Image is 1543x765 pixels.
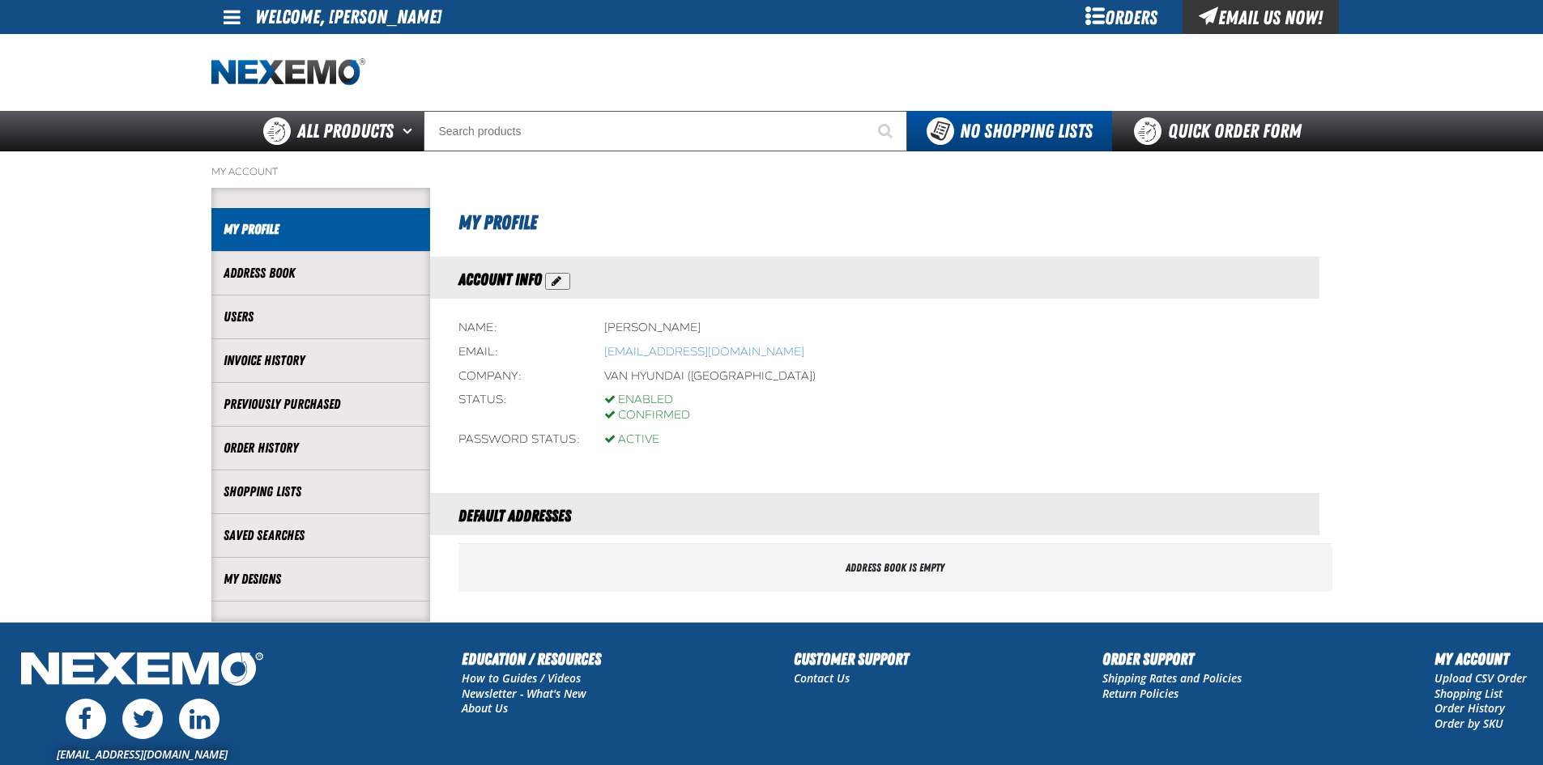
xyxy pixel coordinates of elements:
[57,746,228,762] a: [EMAIL_ADDRESS][DOMAIN_NAME]
[604,321,701,336] div: [PERSON_NAME]
[458,506,571,525] span: Default Addresses
[462,647,601,671] h2: Education / Resources
[604,432,659,448] div: Active
[424,111,907,151] input: Search
[297,117,394,146] span: All Products
[458,544,1332,592] div: Address book is empty
[1434,647,1527,671] h2: My Account
[211,58,365,87] a: Home
[462,700,508,716] a: About Us
[224,264,418,283] a: Address Book
[794,670,850,686] a: Contact Us
[604,408,690,423] div: Confirmed
[211,165,278,178] a: My Account
[604,345,804,359] a: Opens a default email client to write an email to ltucker03@vtaig.com
[604,369,816,385] div: Van Hyundai ([GEOGRAPHIC_DATA])
[458,432,580,448] div: Password status
[604,393,690,408] div: Enabled
[224,482,418,501] a: Shopping Lists
[458,369,580,385] div: Company
[462,670,581,686] a: How to Guides / Videos
[1112,111,1332,151] a: Quick Order Form
[545,273,570,290] button: Action Edit Account Information
[458,270,542,289] span: Account Info
[211,58,365,87] img: Nexemo logo
[1102,647,1242,671] h2: Order Support
[1434,716,1503,731] a: Order by SKU
[1434,670,1527,686] a: Upload CSV Order
[960,120,1093,142] span: No Shopping Lists
[1434,700,1505,716] a: Order History
[1102,686,1179,701] a: Return Policies
[224,395,418,414] a: Previously Purchased
[867,111,907,151] button: Start Searching
[462,686,586,701] a: Newsletter - What's New
[16,647,268,695] img: Nexemo Logo
[224,308,418,326] a: Users
[907,111,1112,151] button: You do not have available Shopping Lists. Open to Create a New List
[458,393,580,423] div: Status
[224,351,418,370] a: Invoice History
[458,321,580,336] div: Name
[1102,670,1242,686] a: Shipping Rates and Policies
[458,211,537,234] span: My Profile
[224,526,418,545] a: Saved Searches
[794,647,909,671] h2: Customer Support
[1434,686,1503,701] a: Shopping List
[224,570,418,589] a: My Designs
[458,345,580,360] div: Email
[604,345,804,359] bdo: [EMAIL_ADDRESS][DOMAIN_NAME]
[397,111,424,151] button: Open All Products pages
[224,439,418,457] a: Order History
[224,220,418,239] a: My Profile
[211,165,1332,178] nav: Breadcrumbs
